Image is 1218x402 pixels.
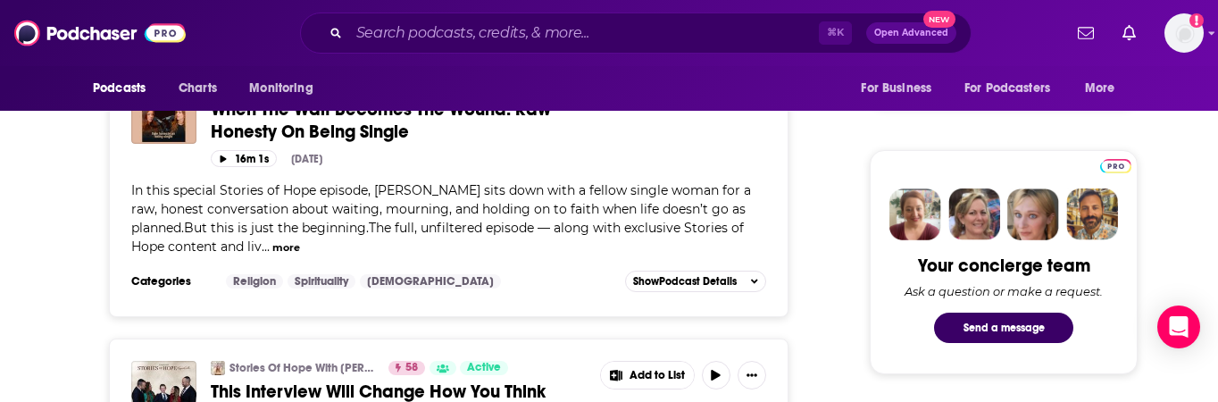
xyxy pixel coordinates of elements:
[848,71,954,105] button: open menu
[211,361,225,375] img: Stories Of Hope With Tzipora Grodko
[1157,306,1200,348] div: Open Intercom Messenger
[300,13,972,54] div: Search podcasts, credits, & more...
[226,274,283,289] a: Religion
[167,71,228,105] a: Charts
[625,271,766,292] button: ShowPodcast Details
[630,369,685,382] span: Add to List
[601,362,694,389] button: Show More Button
[1085,76,1115,101] span: More
[349,19,819,47] input: Search podcasts, credits, & more...
[405,359,418,377] span: 58
[291,153,322,165] div: [DATE]
[1164,13,1204,53] img: User Profile
[1066,188,1118,240] img: Jon Profile
[1100,156,1131,173] a: Pro website
[262,239,270,255] span: ...
[1100,159,1131,173] img: Podchaser Pro
[249,76,313,101] span: Monitoring
[934,313,1073,343] button: Send a message
[1164,13,1204,53] button: Show profile menu
[211,98,551,143] span: When The Wait Becomes The Wound: Raw Honesty On Being Single
[964,76,1050,101] span: For Podcasters
[460,361,508,375] a: Active
[80,71,169,105] button: open menu
[211,98,588,143] a: When The Wait Becomes The Wound: Raw Honesty On Being Single
[131,182,751,255] span: In this special Stories of Hope episode, [PERSON_NAME] sits down with a fellow single woman for a...
[1189,13,1204,28] svg: Add a profile image
[237,71,336,105] button: open menu
[738,361,766,389] button: Show More Button
[131,274,212,289] h3: Categories
[1115,18,1143,48] a: Show notifications dropdown
[889,188,941,240] img: Sydney Profile
[918,255,1090,277] div: Your concierge team
[288,274,355,289] a: Spirituality
[179,76,217,101] span: Charts
[388,361,425,375] a: 58
[131,79,196,144] img: When The Wait Becomes The Wound: Raw Honesty On Being Single
[1164,13,1204,53] span: Logged in as jillgoldstein
[953,71,1076,105] button: open menu
[360,274,501,289] a: [DEMOGRAPHIC_DATA]
[948,188,1000,240] img: Barbara Profile
[467,359,501,377] span: Active
[874,29,948,38] span: Open Advanced
[861,76,931,101] span: For Business
[1071,18,1101,48] a: Show notifications dropdown
[93,76,146,101] span: Podcasts
[923,11,955,28] span: New
[14,16,186,50] img: Podchaser - Follow, Share and Rate Podcasts
[866,22,956,44] button: Open AdvancedNew
[633,275,737,288] span: Show Podcast Details
[1007,188,1059,240] img: Jules Profile
[905,284,1103,298] div: Ask a question or make a request.
[1072,71,1138,105] button: open menu
[229,361,377,375] a: Stories Of Hope With [PERSON_NAME]
[211,150,277,167] button: 16m 1s
[272,240,300,255] button: more
[819,21,852,45] span: ⌘ K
